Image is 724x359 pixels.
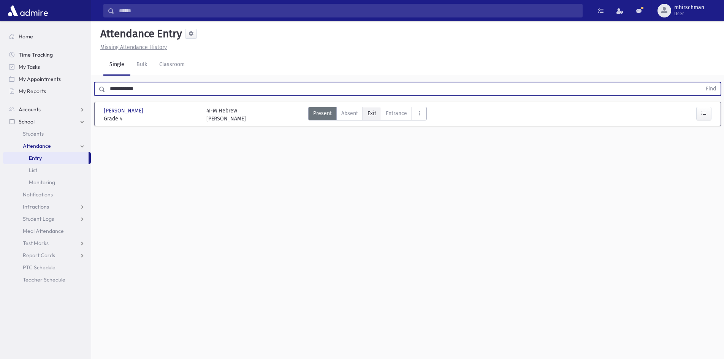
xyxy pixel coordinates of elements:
span: Teacher Schedule [23,276,65,283]
span: [PERSON_NAME] [104,107,145,115]
h5: Attendance Entry [97,27,182,40]
a: Teacher Schedule [3,274,91,286]
span: My Appointments [19,76,61,82]
div: AttTypes [308,107,427,123]
a: Single [103,54,130,76]
span: Infractions [23,203,49,210]
span: Entrance [386,109,407,117]
span: My Tasks [19,63,40,70]
span: Time Tracking [19,51,53,58]
span: User [674,11,704,17]
a: Bulk [130,54,153,76]
a: Missing Attendance History [97,44,167,51]
span: Notifications [23,191,53,198]
button: Find [701,82,721,95]
span: Test Marks [23,240,49,247]
a: Accounts [3,103,91,115]
div: 4I-M Hebrew [PERSON_NAME] [206,107,246,123]
img: AdmirePro [6,3,50,18]
span: Entry [29,155,42,161]
input: Search [114,4,582,17]
a: Entry [3,152,89,164]
a: Notifications [3,188,91,201]
span: Exit [368,109,376,117]
span: mhirschman [674,5,704,11]
span: Student Logs [23,215,54,222]
a: Time Tracking [3,49,91,61]
a: PTC Schedule [3,261,91,274]
a: Meal Attendance [3,225,91,237]
a: Home [3,30,91,43]
a: Monitoring [3,176,91,188]
span: Report Cards [23,252,55,259]
a: My Tasks [3,61,91,73]
span: Home [19,33,33,40]
a: Report Cards [3,249,91,261]
span: Attendance [23,142,51,149]
span: School [19,118,35,125]
a: List [3,164,91,176]
span: Present [313,109,332,117]
a: Classroom [153,54,191,76]
u: Missing Attendance History [100,44,167,51]
a: School [3,115,91,128]
a: Test Marks [3,237,91,249]
span: Grade 4 [104,115,199,123]
span: Meal Attendance [23,228,64,234]
a: Students [3,128,91,140]
span: PTC Schedule [23,264,55,271]
span: List [29,167,37,174]
a: Infractions [3,201,91,213]
span: My Reports [19,88,46,95]
a: My Appointments [3,73,91,85]
span: Accounts [19,106,41,113]
a: My Reports [3,85,91,97]
span: Students [23,130,44,137]
a: Student Logs [3,213,91,225]
a: Attendance [3,140,91,152]
span: Monitoring [29,179,55,186]
span: Absent [341,109,358,117]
